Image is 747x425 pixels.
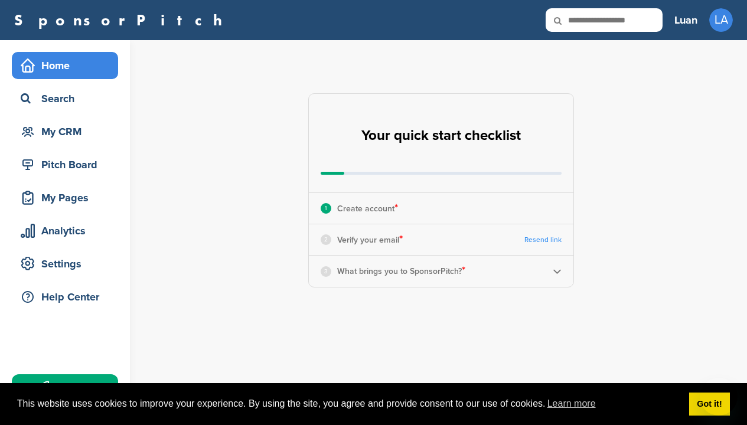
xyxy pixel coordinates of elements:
a: dismiss cookie message [689,393,730,416]
p: What brings you to SponsorPitch? [337,263,465,279]
div: Pitch Board [18,154,118,175]
span: This website uses cookies to improve your experience. By using the site, you agree and provide co... [17,395,680,413]
a: Help Center [12,283,118,310]
p: Verify your email [337,232,403,247]
a: Settings [12,250,118,277]
div: Upgrade [18,377,118,398]
a: Upgrade [12,374,118,401]
div: Home [18,55,118,76]
div: My Pages [18,187,118,208]
div: Settings [18,253,118,274]
a: My Pages [12,184,118,211]
h3: Luan [674,12,697,28]
a: learn more about cookies [546,395,598,413]
img: Checklist arrow 2 [553,267,562,276]
h2: Your quick start checklist [361,123,521,149]
div: Search [18,88,118,109]
span: LA [709,8,733,32]
a: Analytics [12,217,118,244]
a: Luan [674,7,697,33]
div: 2 [321,234,331,245]
div: Analytics [18,220,118,241]
a: Home [12,52,118,79]
div: 3 [321,266,331,277]
div: 1 [321,203,331,214]
a: Search [12,85,118,112]
div: My CRM [18,121,118,142]
p: Create account [337,201,398,216]
a: Pitch Board [12,151,118,178]
div: Help Center [18,286,118,308]
iframe: Botão para abrir a janela de mensagens [700,378,738,416]
a: SponsorPitch [14,12,230,28]
a: My CRM [12,118,118,145]
a: Resend link [524,236,562,244]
